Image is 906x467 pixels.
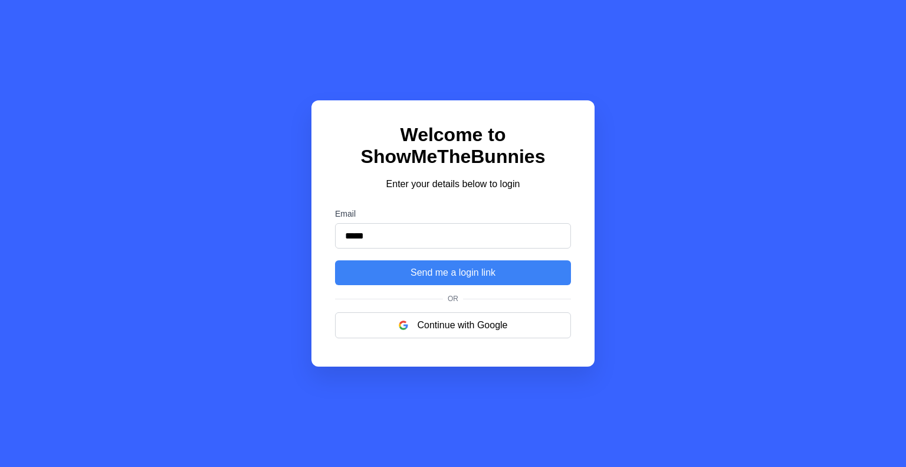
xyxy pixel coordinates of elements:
h1: Welcome to ShowMeTheBunnies [335,124,571,168]
img: google logo [399,321,408,330]
button: Continue with Google [335,312,571,338]
p: Enter your details below to login [335,177,571,191]
button: Send me a login link [335,260,571,285]
span: Or [443,295,463,303]
label: Email [335,209,571,218]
